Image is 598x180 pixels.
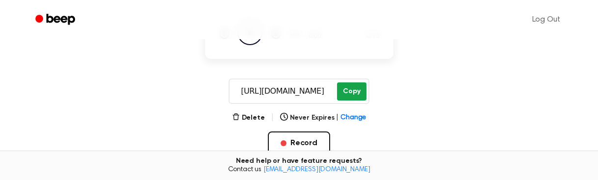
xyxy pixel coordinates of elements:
[232,113,265,123] button: Delete
[268,131,330,155] button: Record
[337,82,366,101] button: Copy
[280,113,366,123] button: Never Expires|Change
[340,113,366,123] span: Change
[6,166,592,175] span: Contact us
[263,166,370,173] a: [EMAIL_ADDRESS][DOMAIN_NAME]
[271,112,274,124] span: |
[336,113,338,123] span: |
[522,8,570,31] a: Log Out
[28,10,84,29] a: Beep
